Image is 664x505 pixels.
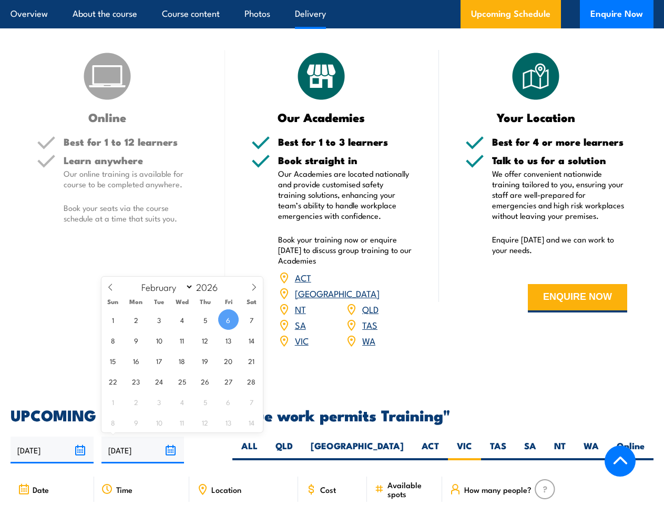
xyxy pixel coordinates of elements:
input: Year [193,280,228,293]
span: March 6, 2026 [218,391,239,412]
h5: Book straight in [278,155,413,165]
span: February 17, 2026 [149,350,169,371]
span: February 7, 2026 [241,309,262,330]
span: February 15, 2026 [103,350,123,371]
span: February 13, 2026 [218,330,239,350]
span: February 23, 2026 [126,371,146,391]
span: Mon [125,298,148,305]
span: March 14, 2026 [241,412,262,432]
span: March 8, 2026 [103,412,123,432]
span: March 13, 2026 [218,412,239,432]
a: SA [295,318,306,331]
input: To date [101,437,185,463]
span: How many people? [464,485,532,494]
span: February 22, 2026 [103,371,123,391]
span: February 27, 2026 [218,371,239,391]
span: February 25, 2026 [172,371,192,391]
span: February 1, 2026 [103,309,123,330]
span: February 5, 2026 [195,309,216,330]
a: TAS [362,318,377,331]
label: VIC [448,440,481,460]
p: Our Academies are located nationally and provide customised safety training solutions, enhancing ... [278,168,413,221]
span: Date [33,485,49,494]
span: February 18, 2026 [172,350,192,371]
span: February 28, 2026 [241,371,262,391]
span: February 14, 2026 [241,330,262,350]
span: February 16, 2026 [126,350,146,371]
span: Sun [101,298,125,305]
p: Book your training now or enquire [DATE] to discuss group training to our Academies [278,234,413,266]
span: March 5, 2026 [195,391,216,412]
span: February 11, 2026 [172,330,192,350]
span: March 3, 2026 [149,391,169,412]
span: February 6, 2026 [218,309,239,330]
button: ENQUIRE NOW [528,284,627,312]
span: February 3, 2026 [149,309,169,330]
a: VIC [295,334,309,347]
span: March 7, 2026 [241,391,262,412]
span: Time [116,485,132,494]
label: ALL [232,440,267,460]
p: We offer convenient nationwide training tailored to you, ensuring your staff are well-prepared fo... [492,168,627,221]
span: February 20, 2026 [218,350,239,371]
span: February 2, 2026 [126,309,146,330]
span: March 2, 2026 [126,391,146,412]
span: March 10, 2026 [149,412,169,432]
label: TAS [481,440,515,460]
span: Location [211,485,241,494]
h5: Talk to us for a solution [492,155,627,165]
a: NT [295,302,306,315]
label: SA [515,440,545,460]
span: February 21, 2026 [241,350,262,371]
h3: Your Location [465,111,606,123]
span: February 4, 2026 [172,309,192,330]
span: March 4, 2026 [172,391,192,412]
span: February 19, 2026 [195,350,216,371]
h5: Best for 1 to 12 learners [64,137,199,147]
span: Tue [148,298,171,305]
span: February 12, 2026 [195,330,216,350]
span: Available spots [387,480,435,498]
label: ACT [413,440,448,460]
h3: Online [37,111,178,123]
label: [GEOGRAPHIC_DATA] [302,440,413,460]
span: Cost [320,485,336,494]
a: [GEOGRAPHIC_DATA] [295,287,380,299]
a: WA [362,334,375,347]
label: Online [608,440,653,460]
h5: Learn anywhere [64,155,199,165]
h5: Best for 1 to 3 learners [278,137,413,147]
span: March 11, 2026 [172,412,192,432]
span: February 10, 2026 [149,330,169,350]
label: NT [545,440,575,460]
span: February 8, 2026 [103,330,123,350]
a: ACT [295,271,311,284]
label: QLD [267,440,302,460]
h2: UPCOMING SCHEDULE FOR - "Issue work permits Training" [11,408,653,421]
h3: Our Academies [251,111,392,123]
span: Wed [171,298,194,305]
span: Sat [240,298,263,305]
span: March 9, 2026 [126,412,146,432]
label: WA [575,440,608,460]
span: February 24, 2026 [149,371,169,391]
a: QLD [362,302,379,315]
input: From date [11,437,94,463]
p: Book your seats via the course schedule at a time that suits you. [64,203,199,224]
span: Thu [194,298,217,305]
p: Enquire [DATE] and we can work to your needs. [492,234,627,255]
p: Our online training is available for course to be completed anywhere. [64,168,199,189]
span: March 1, 2026 [103,391,123,412]
span: Fri [217,298,240,305]
h5: Best for 4 or more learners [492,137,627,147]
span: March 12, 2026 [195,412,216,432]
span: February 9, 2026 [126,330,146,350]
select: Month [136,280,193,294]
span: February 26, 2026 [195,371,216,391]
